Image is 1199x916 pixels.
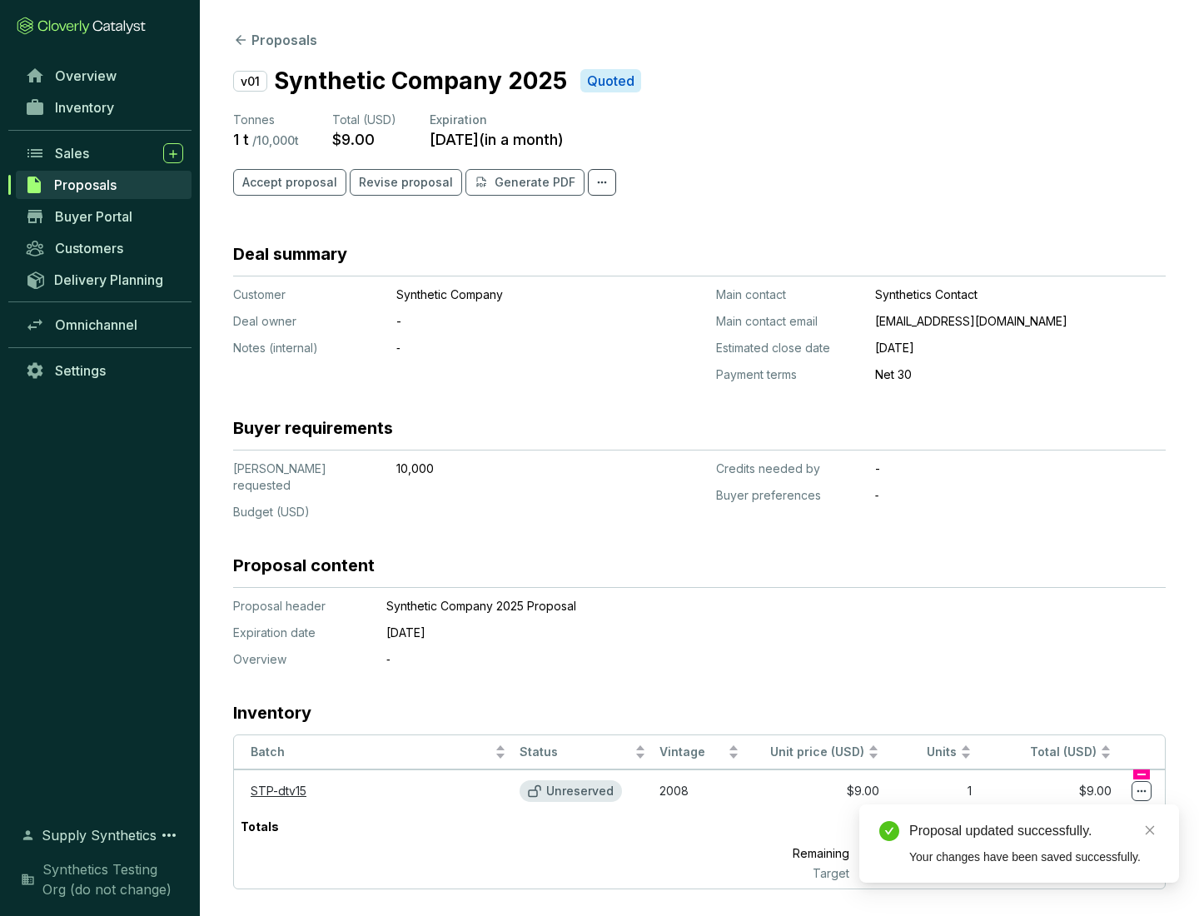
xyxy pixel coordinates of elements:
[242,174,337,191] span: Accept proposal
[430,112,564,128] p: Expiration
[587,72,634,90] p: Quoted
[55,362,106,379] span: Settings
[396,340,621,356] p: ‐
[17,202,192,231] a: Buyer Portal
[1141,821,1159,839] a: Close
[386,598,1086,615] p: Synthetic Company 2025 Proposal
[875,366,1166,383] p: Net 30
[42,859,183,899] span: Synthetics Testing Org (do not change)
[17,62,192,90] a: Overview
[233,460,383,494] p: [PERSON_NAME] requested
[359,174,453,191] span: Revise proposal
[909,848,1159,866] div: Your changes have been saved successfully.
[17,234,192,262] a: Customers
[55,145,89,162] span: Sales
[856,842,978,865] p: 9,999 t
[233,130,249,149] p: 1 t
[252,133,299,148] p: / 10,000 t
[856,865,978,882] p: 10,000 t
[875,313,1166,330] p: [EMAIL_ADDRESS][DOMAIN_NAME]
[386,625,1086,641] p: [DATE]
[17,139,192,167] a: Sales
[513,735,653,769] th: Status
[332,130,375,149] p: $9.00
[54,177,117,193] span: Proposals
[875,460,1166,477] p: -
[495,174,575,191] p: Generate PDF
[55,99,114,116] span: Inventory
[875,487,1166,504] p: ‐
[233,30,317,50] button: Proposals
[17,311,192,339] a: Omnichannel
[55,208,132,225] span: Buyer Portal
[746,769,886,812] td: $9.00
[1144,824,1156,836] span: close
[716,313,862,330] p: Main contact email
[716,366,862,383] p: Payment terms
[17,266,192,293] a: Delivery Planning
[17,93,192,122] a: Inventory
[396,460,621,477] p: 10,000
[233,701,311,724] h3: Inventory
[716,460,862,477] p: Credits needed by
[55,240,123,256] span: Customers
[233,505,310,519] span: Budget (USD)
[893,744,958,760] span: Units
[251,744,491,760] span: Batch
[332,112,396,127] span: Total (USD)
[233,416,393,440] h3: Buyer requirements
[879,821,899,841] span: check-circle
[386,651,1086,668] p: ‐
[396,313,621,330] p: -
[875,286,1166,303] p: Synthetics Contact
[719,842,856,865] p: Remaining
[42,825,157,845] span: Supply Synthetics
[233,651,366,668] p: Overview
[55,316,137,333] span: Omnichannel
[54,271,163,288] span: Delivery Planning
[234,812,286,842] p: Totals
[659,744,724,760] span: Vintage
[520,744,631,760] span: Status
[350,169,462,196] button: Revise proposal
[233,112,299,128] p: Tonnes
[251,784,306,798] a: STP-dtv15
[233,625,366,641] p: Expiration date
[465,169,585,196] button: Generate PDF
[234,735,513,769] th: Batch
[770,744,864,759] span: Unit price (USD)
[233,313,383,330] p: Deal owner
[274,63,567,98] p: Synthetic Company 2025
[1030,744,1097,759] span: Total (USD)
[716,286,862,303] p: Main contact
[653,735,746,769] th: Vintage
[978,769,1118,812] td: $9.00
[716,487,862,504] p: Buyer preferences
[430,130,564,149] p: [DATE] ( in a month )
[546,784,614,799] p: Unreserved
[875,340,1166,356] p: [DATE]
[17,356,192,385] a: Settings
[653,769,746,812] td: 2008
[233,340,383,356] p: Notes (internal)
[719,865,856,882] p: Target
[233,242,347,266] h3: Deal summary
[233,71,267,92] p: v01
[909,821,1159,841] div: Proposal updated successfully.
[716,340,862,356] p: Estimated close date
[16,171,192,199] a: Proposals
[855,812,978,842] p: 1 t
[886,769,979,812] td: 1
[55,67,117,84] span: Overview
[233,286,383,303] p: Customer
[396,286,621,303] p: Synthetic Company
[233,169,346,196] button: Accept proposal
[886,735,979,769] th: Units
[233,598,366,615] p: Proposal header
[233,554,375,577] h3: Proposal content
